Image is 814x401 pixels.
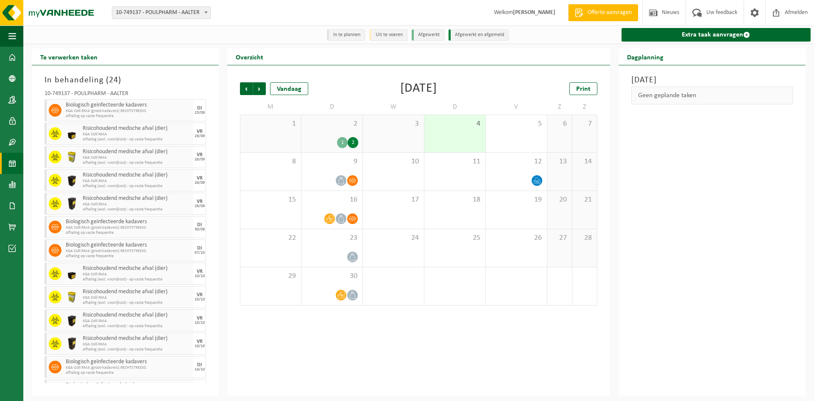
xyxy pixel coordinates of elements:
img: LP-SB-00060-HPE-51 [66,337,78,350]
td: D [424,99,486,115]
div: Vandaag [270,82,308,95]
span: 11 [429,157,481,166]
span: Biologisch geïnfecteerde kadavers [66,219,191,225]
img: LP-SB-00060-HPE-51 [66,197,78,210]
li: Uit te voeren [369,29,407,41]
span: 25 [429,233,481,243]
span: Risicohoudend medische afval (dier) [83,195,191,202]
img: LP-SB-00030-HPE-51 [66,127,78,140]
span: Volgende [253,82,266,95]
span: KGA Colli RMA [83,179,191,184]
div: 10-749137 - POULPHARM - AALTER [45,91,206,99]
span: 22 [245,233,297,243]
li: In te plannen [327,29,365,41]
span: 26 [490,233,543,243]
span: Afhaling (excl. voorrijkost) - op vaste frequentie [83,324,191,329]
h2: Te verwerken taken [32,48,106,65]
span: KGA Colli RMA [83,272,191,277]
span: Risicohoudend medische afval (dier) [83,125,191,132]
span: 8 [245,157,297,166]
div: 10/10 [195,344,205,348]
span: KGA Colli RMA [83,295,191,300]
div: VR [197,199,203,204]
div: 1 [337,137,348,148]
span: 23 [306,233,358,243]
span: 9 [306,157,358,166]
div: 10/10 [195,321,205,325]
span: 24 [367,233,420,243]
span: KGA Colli RMA (groot-kadavers):RECHTSTREEKS [66,365,191,370]
span: 17 [367,195,420,205]
div: DI [197,222,202,227]
div: VR [197,316,203,321]
span: Biologisch geïnfecteerde kadavers [66,382,191,389]
span: Afhaling (excl. voorrijkost) - op vaste frequentie [83,160,191,165]
div: 26/09 [195,204,205,208]
span: KGA Colli RMA [83,342,191,347]
span: Afhaling op vaste frequentie [66,114,191,119]
img: LP-SB-00045-CRB-21 [66,291,78,303]
span: Biologisch geïnfecteerde kadavers [66,102,191,109]
span: Risicohoudend medische afval (dier) [83,289,191,295]
span: KGA Colli RMA [83,319,191,324]
span: Vorige [240,82,253,95]
span: Biologisch geïnfecteerde kadavers [66,242,191,249]
span: Afhaling (excl. voorrijkost) - op vaste frequentie [83,277,191,282]
div: DI [197,362,202,367]
div: DI [197,106,202,111]
h2: Dagplanning [619,48,672,65]
span: Afhaling op vaste frequentie [66,370,191,376]
span: KGA Colli RMA (groot-kadavers):RECHTSTREEKS [66,225,191,230]
div: VR [197,129,203,134]
h3: [DATE] [631,74,793,87]
div: VR [197,152,203,157]
span: 29 [245,272,297,281]
img: LP-SB-00050-HPE-51 [66,174,78,187]
span: 24 [109,76,118,84]
span: Offerte aanvragen [585,8,634,17]
td: W [363,99,424,115]
span: 12 [490,157,543,166]
span: 18 [429,195,481,205]
span: 21 [577,195,593,205]
span: 15 [245,195,297,205]
div: 26/09 [195,181,205,185]
span: 19 [490,195,543,205]
span: Risicohoudend medische afval (dier) [83,335,191,342]
div: DI [197,246,202,251]
span: 6 [552,119,568,129]
a: Print [569,82,597,95]
span: 4 [429,119,481,129]
div: 30/09 [195,227,205,232]
span: Risicohoudend medische afval (dier) [83,149,191,155]
span: 3 [367,119,420,129]
span: Biologisch geïnfecteerde kadavers [66,359,191,365]
td: V [486,99,547,115]
span: 2 [306,119,358,129]
div: 2 [348,137,358,148]
span: Afhaling (excl. voorrijkost) - op vaste frequentie [83,207,191,212]
div: 23/09 [195,111,205,115]
span: 14 [577,157,593,166]
h3: In behandeling ( ) [45,74,206,87]
div: 07/10 [195,251,205,255]
img: LP-SB-00045-CRB-21 [66,151,78,163]
span: Afhaling op vaste frequentie [66,254,191,259]
span: 20 [552,195,568,205]
span: 1 [245,119,297,129]
span: KGA Colli RMA [83,202,191,207]
span: Risicohoudend medische afval (dier) [83,172,191,179]
span: Afhaling op vaste frequentie [66,230,191,236]
td: Z [547,99,572,115]
span: KGA Colli RMA (groot-kadavers):RECHTSTREEKS [66,109,191,114]
div: VR [197,269,203,274]
span: KGA Colli RMA [83,155,191,160]
li: Afgewerkt [412,29,444,41]
span: 28 [577,233,593,243]
span: 30 [306,272,358,281]
span: 7 [577,119,593,129]
span: 10-749137 - POULPHARM - AALTER [112,7,210,19]
td: D [301,99,363,115]
span: Afhaling (excl. voorrijkost) - op vaste frequentie [83,137,191,142]
span: 16 [306,195,358,205]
